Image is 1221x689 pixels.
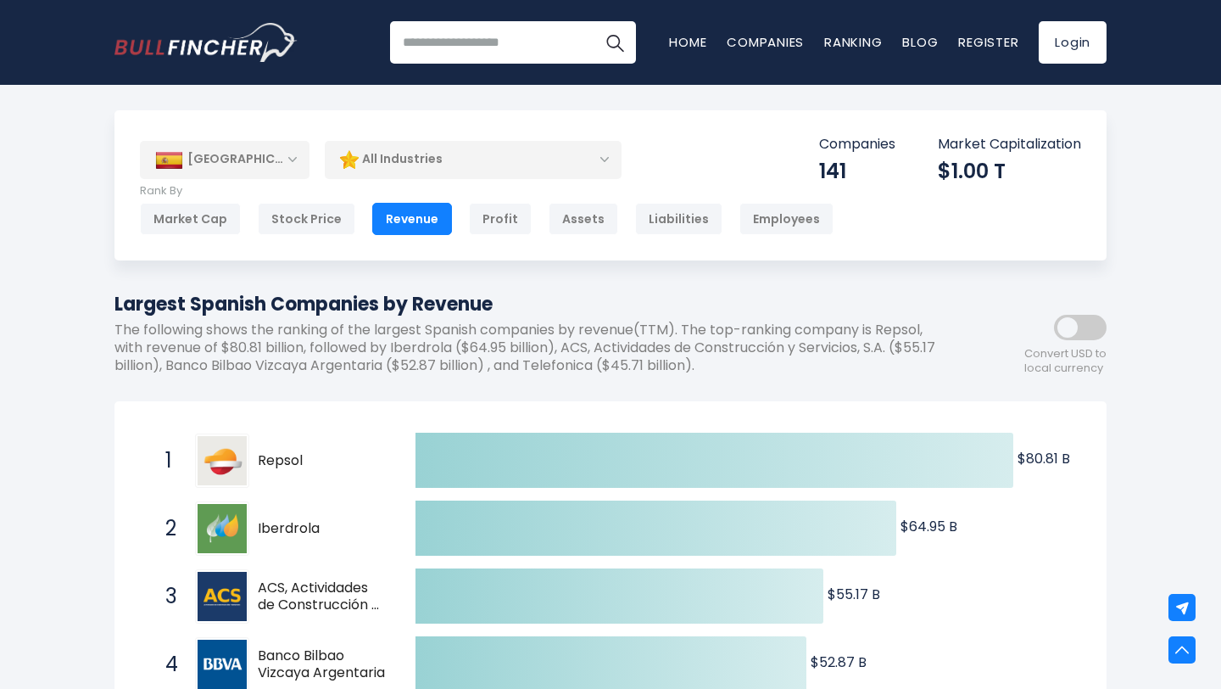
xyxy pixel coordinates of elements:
[157,582,174,611] span: 3
[902,33,938,51] a: Blog
[594,21,636,64] button: Search
[938,136,1081,154] p: Market Capitalization
[549,203,618,235] div: Assets
[258,452,386,470] span: Repsol
[819,136,895,154] p: Companies
[258,203,355,235] div: Stock Price
[157,446,174,475] span: 1
[198,640,247,689] img: Banco Bilbao Vizcaya Argentaria
[828,585,880,604] text: $55.17 B
[140,141,309,178] div: [GEOGRAPHIC_DATA]
[157,514,174,543] span: 2
[372,203,452,235] div: Revenue
[727,33,804,51] a: Companies
[819,158,895,184] div: 141
[140,184,834,199] p: Rank By
[198,572,247,621] img: ACS, Actividades de Construcción y Servicios, S.A.
[258,520,386,538] span: Iberdrola
[669,33,706,51] a: Home
[1024,347,1107,376] span: Convert USD to local currency
[140,203,241,235] div: Market Cap
[635,203,722,235] div: Liabilities
[114,23,298,62] img: Bullfincher logo
[1039,21,1107,64] a: Login
[258,647,386,683] span: Banco Bilbao Vizcaya Argentaria
[198,504,247,553] img: Iberdrola
[114,23,297,62] a: Go to homepage
[325,140,622,179] div: All Industries
[739,203,834,235] div: Employees
[114,322,954,374] p: The following shows the ranking of the largest Spanish companies by revenue(TTM). The top-ranking...
[938,158,1081,184] div: $1.00 T
[824,33,882,51] a: Ranking
[469,203,532,235] div: Profit
[114,290,954,318] h1: Largest Spanish Companies by Revenue
[258,580,386,615] span: ACS, Actividades de Construcción y Servicios, S.A.
[900,517,957,536] text: $64.95 B
[958,33,1018,51] a: Register
[198,436,247,485] img: Repsol
[811,653,867,672] text: $52.87 B
[157,650,174,679] span: 4
[1017,449,1070,468] text: $80.81 B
